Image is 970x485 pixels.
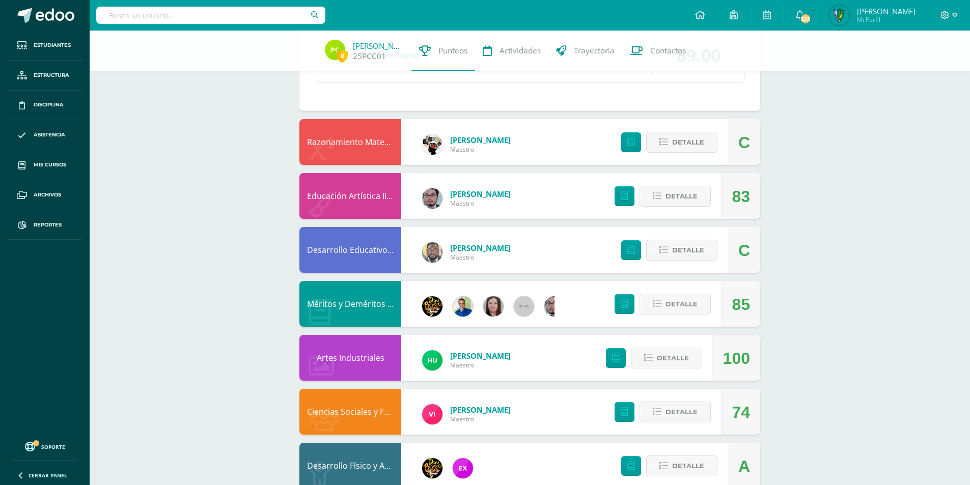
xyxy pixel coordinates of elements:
[450,145,511,154] span: Maestro
[422,404,442,424] img: bd6d0aa147d20350c4821b7c643124fa.png
[8,91,81,121] a: Disciplina
[8,120,81,150] a: Asistencia
[450,351,511,361] a: [PERSON_NAME]
[672,457,704,475] span: Detalle
[317,352,384,363] a: Artes Industriales
[723,335,750,381] div: 100
[631,348,702,368] button: Detalle
[299,119,401,165] div: Razonamiento Matemático
[299,227,401,273] div: Desarrollo Educativo y Proyecto de Vida
[857,15,916,24] span: Mi Perfil
[857,6,916,16] span: [PERSON_NAME]
[450,253,511,262] span: Maestro
[422,296,442,317] img: eda3c0d1caa5ac1a520cf0290d7c6ae4.png
[422,458,442,478] img: 21dcd0747afb1b787494880446b9b401.png
[640,402,711,422] button: Detalle
[646,455,717,476] button: Detalle
[450,135,511,145] a: [PERSON_NAME]
[307,190,447,202] a: Educación Artística II, Artes Plásticas
[8,61,81,91] a: Estructura
[34,101,64,109] span: Disciplina
[453,458,473,478] img: ce84f7dabd80ed5f5aa83b4480291ac6.png
[800,13,811,24] span: 525
[732,281,750,327] div: 85
[738,227,750,273] div: C
[422,350,442,370] img: fd23069c3bd5c8dde97a66a86ce78287.png
[8,150,81,180] a: Mis cursos
[622,31,694,71] a: Contactos
[500,45,541,56] span: Actividades
[299,173,401,219] div: Educación Artística II, Artes Plásticas
[450,189,511,199] a: [PERSON_NAME]
[34,71,69,79] span: Estructura
[299,281,401,327] div: Méritos y Deméritos 1ro. Básico "B"
[450,243,511,253] a: [PERSON_NAME]
[337,49,348,62] span: 0
[640,294,711,315] button: Detalle
[483,296,504,317] img: 8af0450cf43d44e38c4a1497329761f3.png
[353,41,404,51] a: [PERSON_NAME]
[544,296,565,317] img: 5fac68162d5e1b6fbd390a6ac50e103d.png
[475,31,548,71] a: Actividades
[8,210,81,240] a: Reportes
[650,45,686,56] span: Contactos
[34,41,71,49] span: Estudiantes
[450,361,511,369] span: Maestro
[646,240,717,261] button: Detalle
[422,242,442,263] img: 712781701cd376c1a616437b5c60ae46.png
[325,40,345,60] img: 1abdc8baa595bf4270ded46420d6b39f.png
[34,221,62,229] span: Reportes
[732,174,750,219] div: 83
[299,335,401,381] div: Artes Industriales
[666,295,698,313] span: Detalle
[438,45,467,56] span: Punteos
[29,472,67,479] span: Cerrar panel
[548,31,622,71] a: Trayectoria
[450,199,511,208] span: Maestro
[450,405,511,415] a: [PERSON_NAME]
[657,349,689,367] span: Detalle
[8,31,81,61] a: Estudiantes
[307,298,443,309] a: Méritos y Deméritos 1ro. Básico "B"
[299,389,401,435] div: Ciencias Sociales y Formación Ciudadana e Interculturalidad
[12,439,77,453] a: Soporte
[307,406,538,417] a: Ciencias Sociales y Formación Ciudadana e Interculturalidad
[514,296,534,317] img: 60x60
[34,161,66,169] span: Mis cursos
[453,296,473,317] img: 692ded2a22070436d299c26f70cfa591.png
[307,244,461,255] a: Desarrollo Educativo y Proyecto de Vida
[450,415,511,423] span: Maestro
[353,51,386,62] a: 25PCC01
[672,241,704,260] span: Detalle
[422,188,442,209] img: 5fac68162d5e1b6fbd390a6ac50e103d.png
[96,7,325,24] input: Busca un usuario...
[34,131,65,139] span: Asistencia
[646,132,717,153] button: Detalle
[829,5,849,25] img: 1b281a8218983e455f0ded11b96ffc56.png
[8,180,81,210] a: Archivos
[422,134,442,155] img: d172b984f1f79fc296de0e0b277dc562.png
[34,191,61,199] span: Archivos
[732,389,750,435] div: 74
[307,460,476,471] a: Desarrollo Físico y Artístico (Extracurricular)
[307,136,411,148] a: Razonamiento Matemático
[672,133,704,152] span: Detalle
[666,403,698,421] span: Detalle
[574,45,615,56] span: Trayectoria
[738,120,750,165] div: C
[640,186,711,207] button: Detalle
[41,443,65,450] span: Soporte
[411,31,475,71] a: Punteos
[666,187,698,206] span: Detalle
